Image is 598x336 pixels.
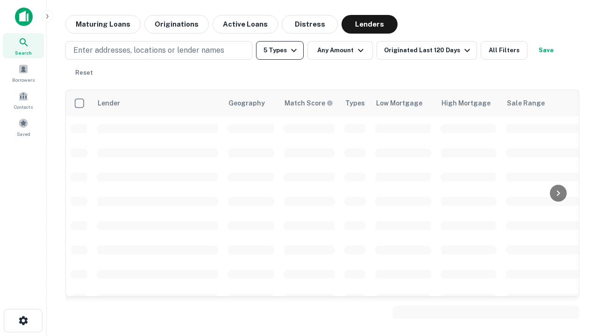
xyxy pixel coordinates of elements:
th: Sale Range [501,90,585,116]
th: Low Mortgage [370,90,436,116]
button: Lenders [342,15,398,34]
div: Originated Last 120 Days [384,45,473,56]
th: Lender [92,90,223,116]
div: High Mortgage [441,98,491,109]
span: Saved [17,130,30,138]
a: Contacts [3,87,44,112]
div: Lender [98,98,120,109]
button: Enter addresses, locations or lender names [65,41,252,60]
button: Reset [69,63,99,82]
div: Sale Range [507,98,545,109]
a: Borrowers [3,60,44,85]
span: Search [15,49,32,56]
button: 5 Types [256,41,304,60]
div: Capitalize uses an advanced AI algorithm to match your search with the best lender. The match sco... [285,98,333,108]
button: Save your search to get updates of matches that match your search criteria. [531,41,561,60]
th: Geography [223,90,279,116]
span: Borrowers [12,76,35,84]
div: Geography [228,98,265,109]
div: Low Mortgage [376,98,422,109]
img: capitalize-icon.png [15,7,33,26]
th: Types [340,90,370,116]
button: Originated Last 120 Days [377,41,477,60]
button: Maturing Loans [65,15,141,34]
th: Capitalize uses an advanced AI algorithm to match your search with the best lender. The match sco... [279,90,340,116]
button: Any Amount [307,41,373,60]
button: Active Loans [213,15,278,34]
th: High Mortgage [436,90,501,116]
button: Distress [282,15,338,34]
span: Contacts [14,103,33,111]
button: All Filters [481,41,527,60]
h6: Match Score [285,98,331,108]
a: Search [3,33,44,58]
iframe: Chat Widget [551,261,598,306]
a: Saved [3,114,44,140]
p: Enter addresses, locations or lender names [73,45,224,56]
div: Types [345,98,365,109]
button: Originations [144,15,209,34]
